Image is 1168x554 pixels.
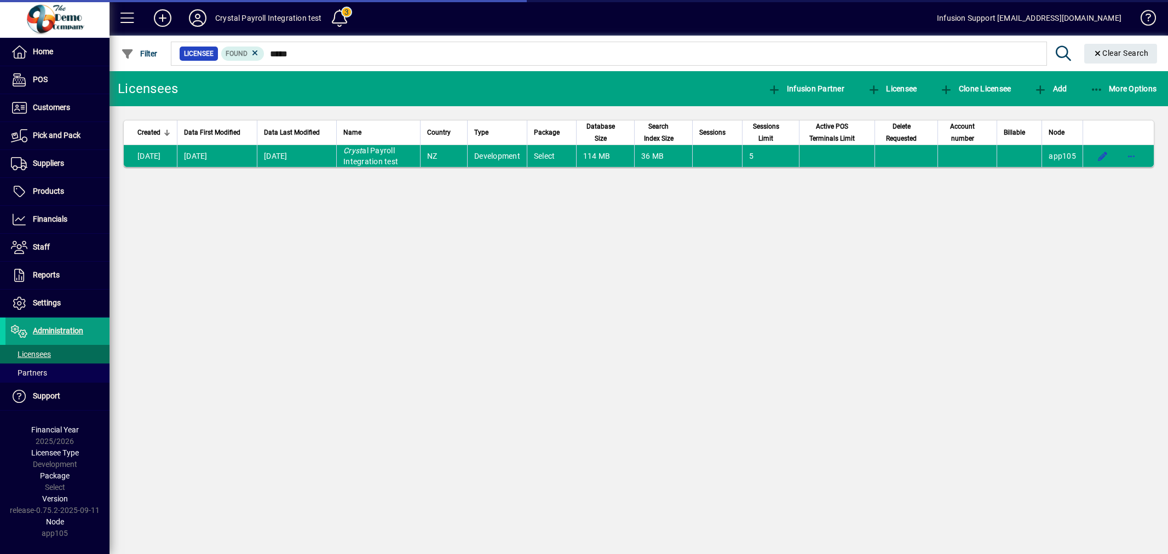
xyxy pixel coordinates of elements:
[33,298,61,307] span: Settings
[5,363,110,382] a: Partners
[5,178,110,205] a: Products
[806,120,867,145] div: Active POS Terminals Limit
[882,120,921,145] span: Delete Requested
[937,9,1121,27] div: Infusion Support [EMAIL_ADDRESS][DOMAIN_NAME]
[1004,126,1025,138] span: Billable
[226,50,248,57] span: Found
[1084,44,1158,64] button: Clear
[5,206,110,233] a: Financials
[768,84,844,93] span: Infusion Partner
[33,47,53,56] span: Home
[1132,2,1154,38] a: Knowledge Base
[527,145,576,167] td: Select
[33,75,48,84] span: POS
[583,120,618,145] span: Database Size
[474,126,488,138] span: Type
[33,131,80,140] span: Pick and Pack
[121,49,158,58] span: Filter
[749,120,783,145] span: Sessions Limit
[137,126,160,138] span: Created
[1088,79,1160,99] button: More Options
[264,126,320,138] span: Data Last Modified
[5,290,110,317] a: Settings
[31,448,79,457] span: Licensee Type
[641,120,676,145] span: Search Index Size
[180,8,215,28] button: Profile
[427,126,461,138] div: Country
[699,126,735,138] div: Sessions
[1090,84,1157,93] span: More Options
[699,126,726,138] span: Sessions
[641,120,686,145] div: Search Index Size
[937,79,1014,99] button: Clone Licensee
[184,48,214,59] span: Licensee
[46,517,64,526] span: Node
[742,145,799,167] td: 5
[474,126,520,138] div: Type
[124,145,177,167] td: [DATE]
[1049,126,1076,138] div: Node
[5,383,110,410] a: Support
[33,215,67,223] span: Financials
[33,103,70,112] span: Customers
[945,120,980,145] span: Account number
[184,126,250,138] div: Data First Modified
[940,84,1011,93] span: Clone Licensee
[118,80,178,97] div: Licensees
[42,494,68,503] span: Version
[1049,126,1065,138] span: Node
[865,79,920,99] button: Licensee
[1004,126,1035,138] div: Billable
[1031,79,1069,99] button: Add
[33,326,83,335] span: Administration
[5,262,110,289] a: Reports
[1049,152,1076,160] span: app105.prod.infusionbusinesssoftware.com
[215,9,322,27] div: Crystal Payroll Integration test
[33,270,60,279] span: Reports
[583,120,628,145] div: Database Size
[765,79,847,99] button: Infusion Partner
[343,126,413,138] div: Name
[33,159,64,168] span: Suppliers
[5,66,110,94] a: POS
[5,94,110,122] a: Customers
[31,425,79,434] span: Financial Year
[40,471,70,480] span: Package
[11,368,47,377] span: Partners
[5,345,110,363] a: Licensees
[634,145,692,167] td: 36 MB
[806,120,858,145] span: Active POS Terminals Limit
[118,44,160,64] button: Filter
[343,146,362,155] em: Cryst
[33,243,50,251] span: Staff
[867,84,917,93] span: Licensee
[33,187,64,195] span: Products
[420,145,467,167] td: NZ
[467,145,527,167] td: Development
[882,120,931,145] div: Delete Requested
[257,145,336,167] td: [DATE]
[1094,147,1112,165] button: Edit
[1123,147,1140,165] button: More options
[221,47,264,61] mat-chip: Found Status: Found
[576,145,634,167] td: 114 MB
[5,150,110,177] a: Suppliers
[5,38,110,66] a: Home
[177,145,257,167] td: [DATE]
[5,234,110,261] a: Staff
[1034,84,1067,93] span: Add
[343,126,361,138] span: Name
[145,8,180,28] button: Add
[534,126,569,138] div: Package
[5,122,110,149] a: Pick and Pack
[343,146,398,166] span: al Payroll Integration test
[184,126,240,138] span: Data First Modified
[427,126,451,138] span: Country
[749,120,793,145] div: Sessions Limit
[33,391,60,400] span: Support
[264,126,330,138] div: Data Last Modified
[945,120,990,145] div: Account number
[534,126,560,138] span: Package
[11,350,51,359] span: Licensees
[1093,49,1149,57] span: Clear Search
